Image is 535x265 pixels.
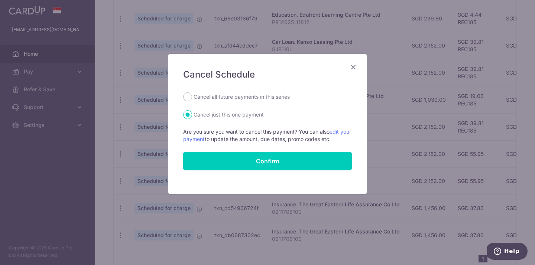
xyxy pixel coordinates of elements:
iframe: Opens a widget where you can find more information [487,243,528,261]
label: Cancel all future payments in this series [194,92,290,101]
p: Are you sure you want to cancel this payment? You can also to update the amount, due dates, promo... [183,128,352,143]
label: Cancel just this one payment [194,110,264,119]
button: Close [349,63,358,72]
button: Confirm [183,152,352,170]
h5: Cancel Schedule [183,69,352,81]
